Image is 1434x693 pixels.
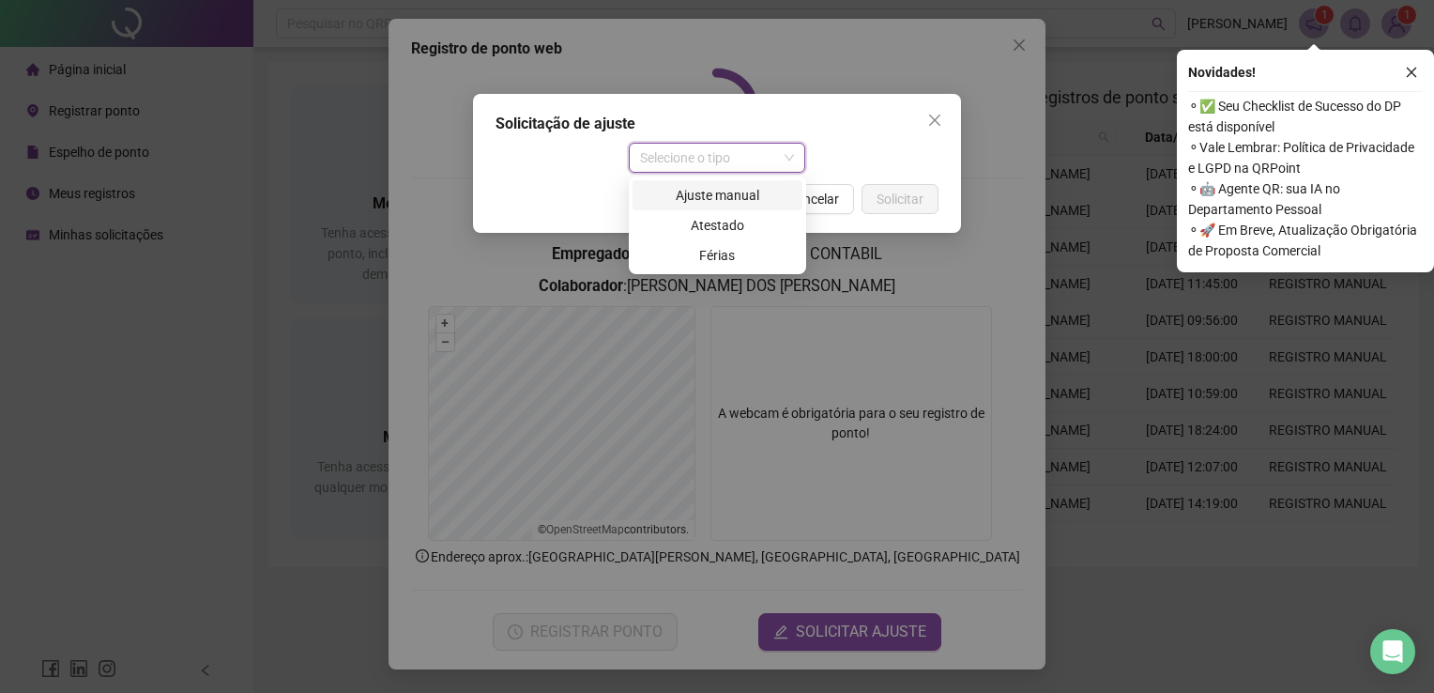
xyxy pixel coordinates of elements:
[633,180,802,210] div: Ajuste manual
[927,113,942,128] span: close
[1370,629,1415,674] div: Open Intercom Messenger
[1188,220,1423,261] span: ⚬ 🚀 Em Breve, Atualização Obrigatória de Proposta Comercial
[787,189,839,209] span: Cancelar
[496,113,938,135] div: Solicitação de ajuste
[1188,178,1423,220] span: ⚬ 🤖 Agente QR: sua IA no Departamento Pessoal
[1188,96,1423,137] span: ⚬ ✅ Seu Checklist de Sucesso do DP está disponível
[862,184,938,214] button: Solicitar
[640,144,795,172] span: Selecione o tipo
[633,210,802,240] div: Atestado
[1188,62,1256,83] span: Novidades !
[644,245,791,266] div: Férias
[1188,137,1423,178] span: ⚬ Vale Lembrar: Política de Privacidade e LGPD na QRPoint
[644,185,791,206] div: Ajuste manual
[920,105,950,135] button: Close
[633,240,802,270] div: Férias
[772,184,854,214] button: Cancelar
[1405,66,1418,79] span: close
[644,215,791,236] div: Atestado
